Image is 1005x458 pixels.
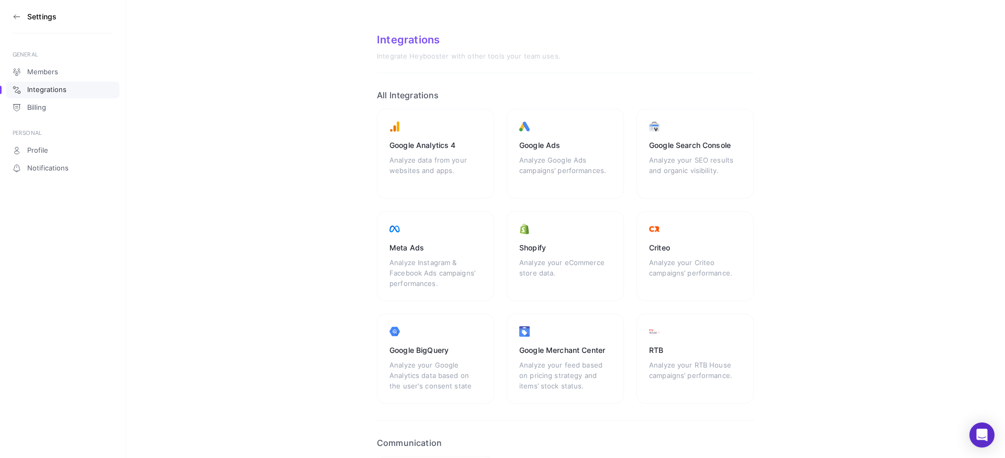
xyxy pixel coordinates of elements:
a: Notifications [6,160,119,177]
div: Integrate Heybooster with other tools your team uses. [377,52,754,61]
div: Criteo [649,243,741,253]
div: Google Search Console [649,140,741,151]
div: Google Ads [519,140,611,151]
a: Billing [6,99,119,116]
span: Integrations [27,86,66,94]
div: Analyze your eCommerce store data. [519,257,611,289]
div: Meta Ads [389,243,482,253]
div: Analyze your SEO results and organic visibility. [649,155,741,186]
a: Members [6,64,119,81]
span: Notifications [27,164,69,173]
a: Profile [6,142,119,159]
div: Google BigQuery [389,345,482,356]
div: Google Analytics 4 [389,140,482,151]
span: Profile [27,146,48,155]
div: Analyze your RTB House campaigns’ performance. [649,360,741,391]
h2: All Integrations [377,90,754,100]
div: GENERAL [13,50,113,59]
a: Integrations [6,82,119,98]
div: Analyze Instagram & Facebook Ads campaigns’ performances. [389,257,482,289]
div: Analyze data from your websites and apps. [389,155,482,186]
div: PERSONAL [13,129,113,137]
h3: Settings [27,13,57,21]
span: Billing [27,104,46,112]
div: Shopify [519,243,611,253]
div: Analyze your Criteo campaigns’ performance. [649,257,741,289]
div: Analyze your feed based on pricing strategy and items’ stock status. [519,360,611,391]
div: Open Intercom Messenger [969,422,995,448]
div: RTB [649,345,741,356]
span: Members [27,68,58,76]
div: Google Merchant Center [519,345,611,356]
div: Analyze Google Ads campaigns’ performances. [519,155,611,186]
div: Analyze your Google Analytics data based on the user's consent state [389,360,482,391]
div: Integrations [377,33,754,46]
h2: Communication [377,438,754,448]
